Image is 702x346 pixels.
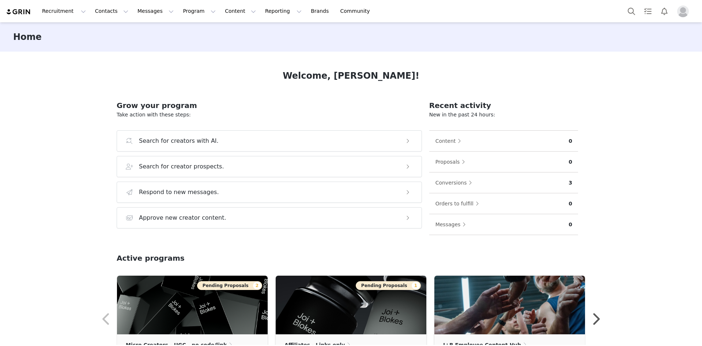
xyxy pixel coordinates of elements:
h2: Grow your program [117,100,422,111]
button: Messages [133,3,178,19]
button: Search for creator prospects. [117,156,422,177]
img: 87dfa4d7-214f-439d-b830-bfe5fc499df2.jpg [276,276,426,334]
button: Program [178,3,220,19]
a: Tasks [640,3,656,19]
p: New in the past 24 hours: [429,111,578,119]
button: Profile [673,5,696,17]
p: Take action with these steps: [117,111,422,119]
h2: Recent activity [429,100,578,111]
h3: Home [13,30,42,44]
button: Proposals [435,156,469,168]
h3: Approve new creator content. [139,213,226,222]
a: Community [336,3,378,19]
a: Brands [306,3,335,19]
p: 0 [569,200,572,208]
p: 0 [569,137,572,145]
h3: Respond to new messages. [139,188,219,197]
button: Content [220,3,260,19]
h1: Welcome, [PERSON_NAME]! [283,69,419,82]
button: Conversions [435,177,476,189]
h2: Active programs [117,253,185,264]
button: Reporting [261,3,306,19]
button: Orders to fulfill [435,198,483,209]
button: Notifications [656,3,672,19]
img: grin logo [6,8,31,15]
button: Pending Proposals1 [356,281,421,290]
button: Search for creators with AI. [117,130,422,152]
button: Contacts [91,3,133,19]
button: Approve new creator content. [117,207,422,228]
button: Pending Proposals2 [197,281,262,290]
p: 3 [569,179,572,187]
img: c1766663-2e2c-41e6-854e-7b21cd81b001.png [434,276,585,334]
button: Recruitment [38,3,90,19]
h3: Search for creators with AI. [139,137,219,145]
img: placeholder-profile.jpg [677,5,689,17]
p: 0 [569,221,572,228]
h3: Search for creator prospects. [139,162,224,171]
button: Content [435,135,465,147]
button: Messages [435,219,470,230]
button: Search [623,3,639,19]
img: e2fbe65c-42e9-457f-b73e-6f679713a302.png [117,276,268,334]
button: Respond to new messages. [117,182,422,203]
p: 0 [569,158,572,166]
